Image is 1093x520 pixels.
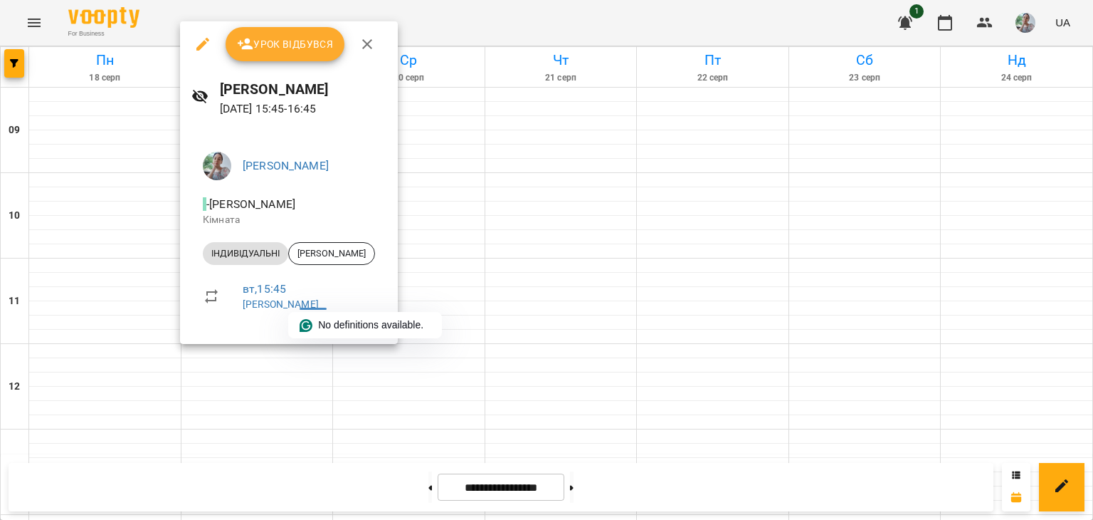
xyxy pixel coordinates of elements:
[243,282,286,296] a: вт , 15:45
[243,159,329,172] a: [PERSON_NAME]
[203,213,375,227] p: Кімната
[226,27,345,61] button: Урок відбувся
[237,36,334,53] span: Урок відбувся
[288,242,375,265] div: [PERSON_NAME]
[203,247,288,260] span: ІНДИВІДУАЛЬНІ
[289,247,374,260] span: [PERSON_NAME]
[203,197,298,211] span: - [PERSON_NAME]
[220,78,386,100] h6: [PERSON_NAME]
[243,298,319,310] a: [PERSON_NAME]
[220,100,386,118] p: [DATE] 15:45 - 16:45
[203,152,231,180] img: d973d3a1289a12698849ef99f9b05a25.jpg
